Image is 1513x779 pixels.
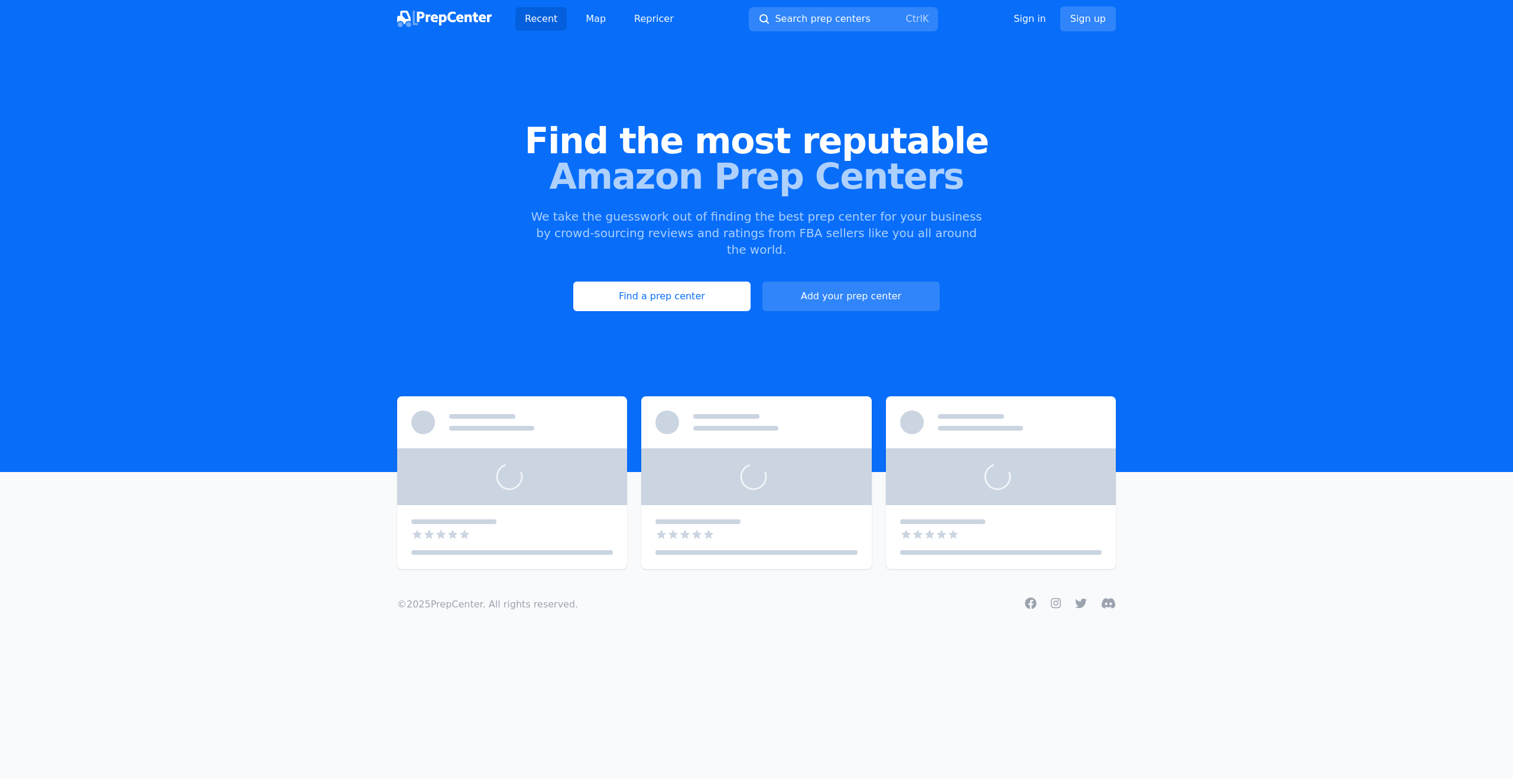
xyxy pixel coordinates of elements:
[762,282,940,311] a: Add your prep center
[749,7,938,31] button: Search prep centersCtrlK
[515,7,567,31] a: Recent
[1060,7,1116,31] a: Sign up
[625,7,683,31] a: Repricer
[905,13,922,24] kbd: Ctrl
[19,159,1494,194] span: Amazon Prep Centers
[397,11,492,27] img: PrepCenter
[19,123,1494,159] span: Find the most reputable
[397,597,578,612] p: © 2025 PrepCenter. All rights reserved.
[1014,12,1046,26] a: Sign in
[775,12,870,26] span: Search prep centers
[576,7,615,31] a: Map
[573,282,751,311] a: Find a prep center
[530,208,983,258] p: We take the guesswork out of finding the best prep center for your business by crowd-sourcing rev...
[923,13,929,24] kbd: K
